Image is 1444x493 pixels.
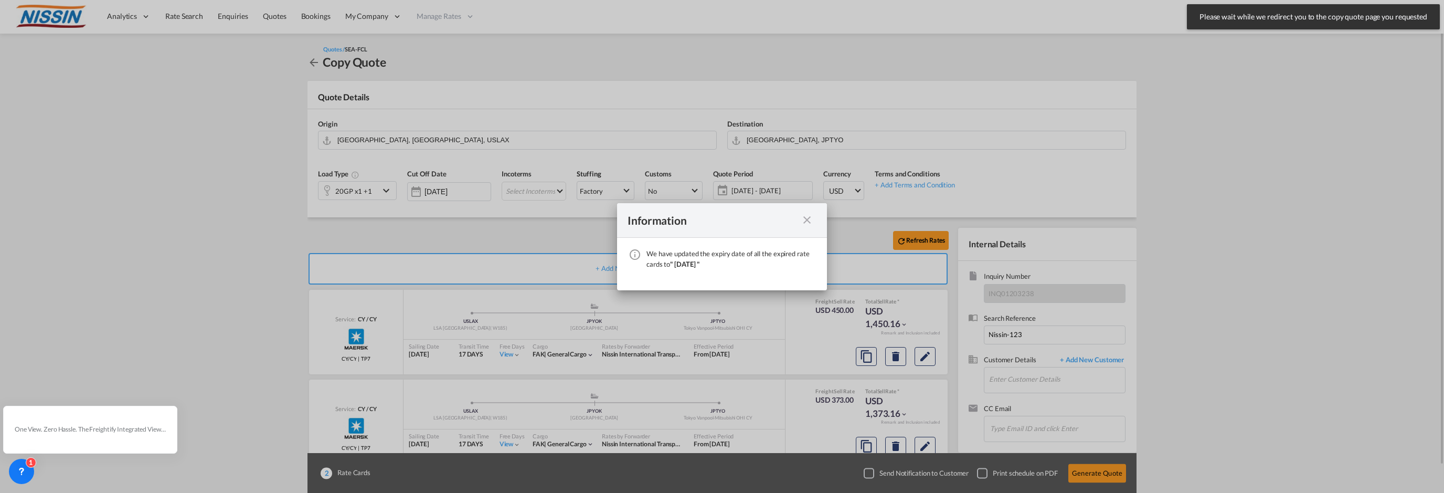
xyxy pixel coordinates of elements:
div: Information [628,214,798,227]
div: We have updated the expiry date of all the expired rate cards to [646,248,816,269]
span: Please wait while we redirect you to the copy quote page you requested [1196,12,1430,22]
md-icon: icon-information-outline [629,248,641,261]
md-dialog: We have ... [617,203,827,290]
md-icon: icon-close fg-AAA8AD cursor [801,214,813,226]
span: " [DATE] " [670,260,699,268]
